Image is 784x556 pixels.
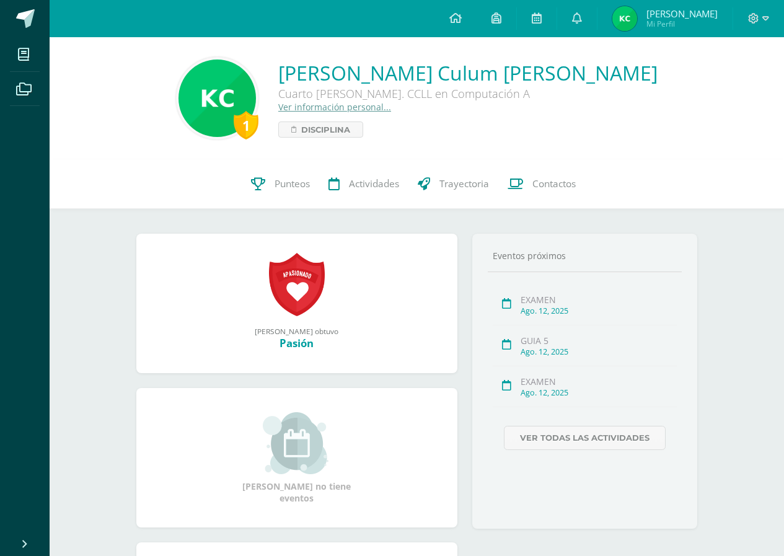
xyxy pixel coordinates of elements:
div: GUIA 5 [521,335,677,346]
div: 1 [234,111,258,139]
a: Ver información personal... [278,101,391,113]
a: Trayectoria [408,159,498,209]
span: Contactos [532,177,576,190]
div: EXAMEN [521,376,677,387]
span: Punteos [275,177,310,190]
a: Ver todas las actividades [504,426,666,450]
div: [PERSON_NAME] no tiene eventos [235,412,359,504]
div: Cuarto [PERSON_NAME]. CCLL en Computación A [278,86,650,101]
div: Pasión [149,336,445,350]
span: Mi Perfil [646,19,718,29]
img: 18827d32ecbf6d96fb2bd37fe812f4f1.png [612,6,637,31]
a: Actividades [319,159,408,209]
span: Trayectoria [439,177,489,190]
div: [PERSON_NAME] obtuvo [149,326,445,336]
img: 6b48d6aea609de229cd956685b21e345.png [178,60,256,137]
a: Contactos [498,159,585,209]
div: EXAMEN [521,294,677,306]
a: Punteos [242,159,319,209]
span: Disciplina [301,122,350,137]
span: [PERSON_NAME] [646,7,718,20]
a: [PERSON_NAME] Culum [PERSON_NAME] [278,60,658,86]
a: Disciplina [278,121,363,138]
span: Actividades [349,177,399,190]
div: Ago. 12, 2025 [521,346,677,357]
div: Ago. 12, 2025 [521,306,677,316]
div: Ago. 12, 2025 [521,387,677,398]
div: Eventos próximos [488,250,682,262]
img: event_small.png [263,412,330,474]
